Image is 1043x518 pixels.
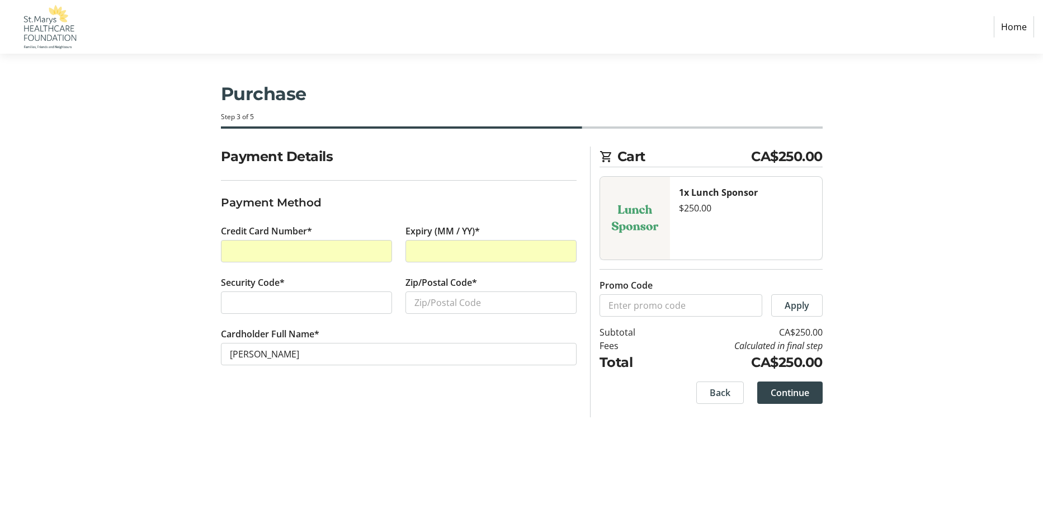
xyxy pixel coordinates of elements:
[405,276,477,289] label: Zip/Postal Code*
[710,386,730,399] span: Back
[600,177,670,260] img: Lunch Sponsor
[617,147,752,167] span: Cart
[751,147,823,167] span: CA$250.00
[221,112,823,122] div: Step 3 of 5
[221,343,577,365] input: Card Holder Name
[771,294,823,317] button: Apply
[696,382,744,404] button: Back
[221,194,577,211] h3: Payment Method
[679,186,758,199] strong: 1x Lunch Sponsor
[9,4,88,49] img: St. Marys Healthcare Foundation's Logo
[221,327,319,341] label: Cardholder Full Name*
[414,244,568,258] iframe: Secure expiration date input frame
[405,291,577,314] input: Zip/Postal Code
[230,296,383,309] iframe: Secure CVC input frame
[679,201,813,215] div: $250.00
[664,352,823,373] td: CA$250.00
[221,276,285,289] label: Security Code*
[757,382,823,404] button: Continue
[600,294,762,317] input: Enter promo code
[600,326,664,339] td: Subtotal
[664,339,823,352] td: Calculated in final step
[994,16,1034,37] a: Home
[600,352,664,373] td: Total
[221,224,312,238] label: Credit Card Number*
[405,224,480,238] label: Expiry (MM / YY)*
[230,244,383,258] iframe: Secure card number input frame
[771,386,809,399] span: Continue
[785,299,809,312] span: Apply
[221,147,577,167] h2: Payment Details
[664,326,823,339] td: CA$250.00
[221,81,823,107] h1: Purchase
[600,279,653,292] label: Promo Code
[600,339,664,352] td: Fees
